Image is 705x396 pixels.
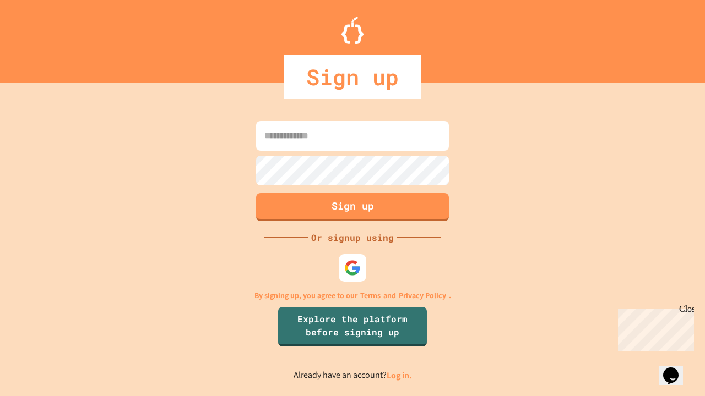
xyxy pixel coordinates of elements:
[344,260,361,276] img: google-icon.svg
[256,193,449,221] button: Sign up
[284,55,421,99] div: Sign up
[360,290,381,301] a: Terms
[4,4,76,70] div: Chat with us now!Close
[308,231,397,244] div: Or signup using
[254,290,451,301] p: By signing up, you agree to our and .
[341,16,364,44] img: Logo.svg
[659,352,694,385] iframe: chat widget
[278,307,427,346] a: Explore the platform before signing up
[294,369,412,382] p: Already have an account?
[387,370,412,381] a: Log in.
[399,290,446,301] a: Privacy Policy
[614,304,694,351] iframe: chat widget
